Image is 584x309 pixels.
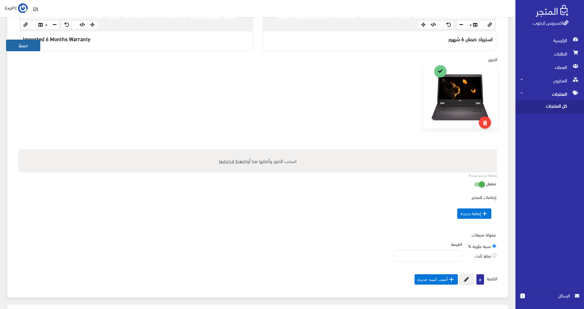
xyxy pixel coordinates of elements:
[520,60,579,74] span: العملاء
[5,4,17,12] span: ExpPC
[475,251,491,260] span: مبلغ ثابت
[415,274,458,285] button: أضف كمية جديدة
[515,60,584,74] a: العملاء
[450,240,462,247] label: القيمة:
[520,47,579,60] span: الطلبات
[429,71,491,123] img: dell-latitude-5470-laptop-intel-core-i7-6th-gen-hq-8gb-ram-256gb-ssd-touchscreen.png
[492,244,496,248] input: نسبة مئوية %
[448,34,493,44] span: استيراد ضمان 6 شهور
[515,101,584,114] a: كل المنتجات
[469,174,497,177] a: Powered by PQINA
[448,276,455,283] i: 
[23,34,91,44] span: Imported 6 Months Warranty
[468,242,491,250] span: نسبة مئوية %
[515,87,584,101] a: المنتجات
[492,254,496,257] input: مبلغ ثابت
[530,292,570,299] span: الرسائل
[536,5,568,17] img: .
[19,194,496,226] div: إضافات للمنتج
[488,56,497,63] label: الصور
[476,274,484,285] span: 0
[520,34,579,47] span: الرئيسية
[520,292,579,305] a: 1 الرسائل
[515,34,584,47] a: الرئيسية
[7,267,30,290] iframe: Drift Widget Chat Controller
[515,74,584,87] a: المخزون
[216,155,299,167] label: اسحب الصور وأفلتها هنا أو
[5,3,28,13] a: ... ExpPC
[30,3,41,14] a: EN
[6,40,40,51] button: حفظ
[515,47,584,60] a: الطلبات
[520,293,525,298] span: 1
[520,101,567,114] span: كل المنتجات
[18,3,28,13] img: ...
[457,208,491,219] span: إضافة جديدة
[33,5,38,12] u: EN
[520,74,579,87] span: المخزون
[486,177,496,189] label: مفعل
[481,210,488,217] i: 
[219,156,247,165] span: اضغط لاختيارها
[533,18,568,27] a: اكسبريس لابتوب
[520,87,579,101] span: المنتجات
[471,231,496,238] label: عمولة مبيعات:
